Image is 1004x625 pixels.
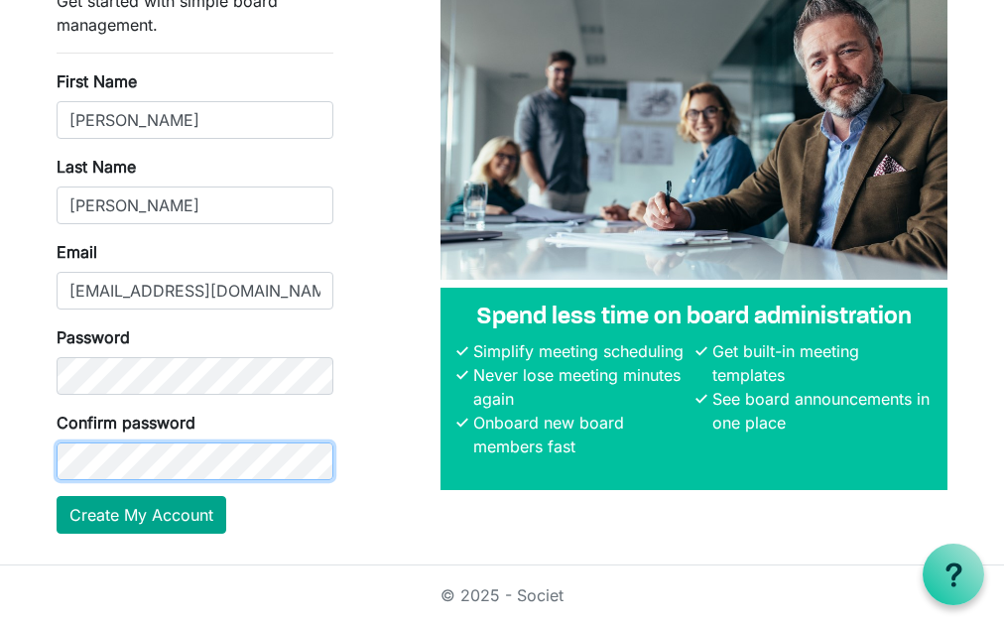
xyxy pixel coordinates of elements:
li: Get built-in meeting templates [707,339,932,387]
label: Password [57,325,130,349]
li: Onboard new board members fast [468,411,692,458]
h4: Spend less time on board administration [456,304,932,332]
a: © 2025 - Societ [440,585,564,605]
label: Last Name [57,155,136,179]
label: Confirm password [57,411,195,435]
label: First Name [57,69,137,93]
label: Email [57,240,97,264]
li: Simplify meeting scheduling [468,339,692,363]
li: See board announcements in one place [707,387,932,435]
li: Never lose meeting minutes again [468,363,692,411]
button: Create My Account [57,496,226,534]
